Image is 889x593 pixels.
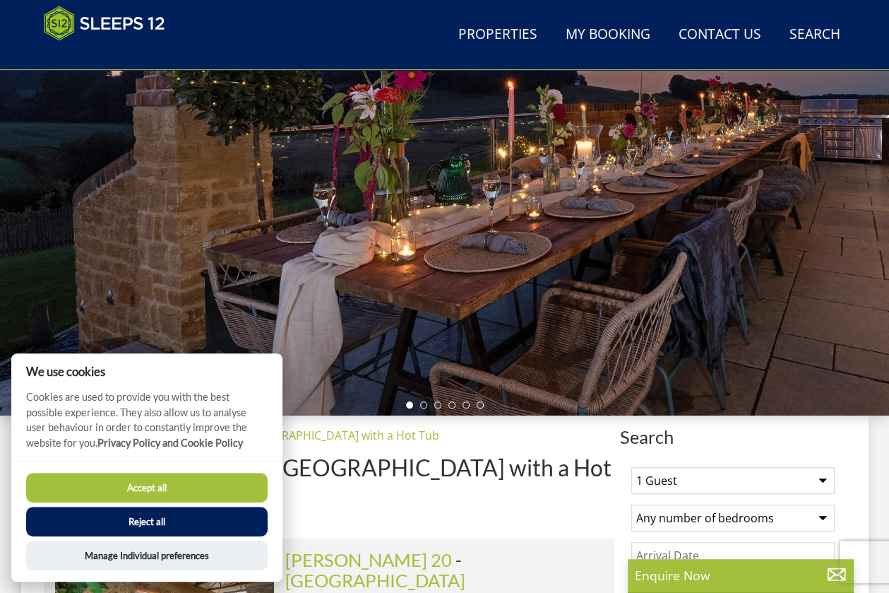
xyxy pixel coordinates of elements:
img: Sleeps 12 [44,6,165,41]
button: Accept all [26,473,268,503]
span: Search [620,427,846,447]
a: My Booking [560,19,656,51]
a: Search [784,19,846,51]
span: - [285,549,465,590]
p: Cookies are used to provide you with the best possible experience. They also allow us to analyse ... [11,389,282,461]
p: Enquire Now [635,566,847,585]
button: Manage Individual preferences [26,541,268,570]
a: Contact Us [673,19,767,51]
h2: We use cookies [11,365,282,378]
a: [GEOGRAPHIC_DATA] [285,570,465,591]
a: Properties [453,19,543,51]
a: [PERSON_NAME] 20 [285,549,452,570]
input: Arrival Date [631,542,835,569]
h1: Big Holiday Cottages in [GEOGRAPHIC_DATA] with a Hot Tub [44,455,614,505]
a: Privacy Policy and Cookie Policy [97,437,243,449]
button: Reject all [26,507,268,536]
iframe: Customer reviews powered by Trustpilot [37,49,185,61]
